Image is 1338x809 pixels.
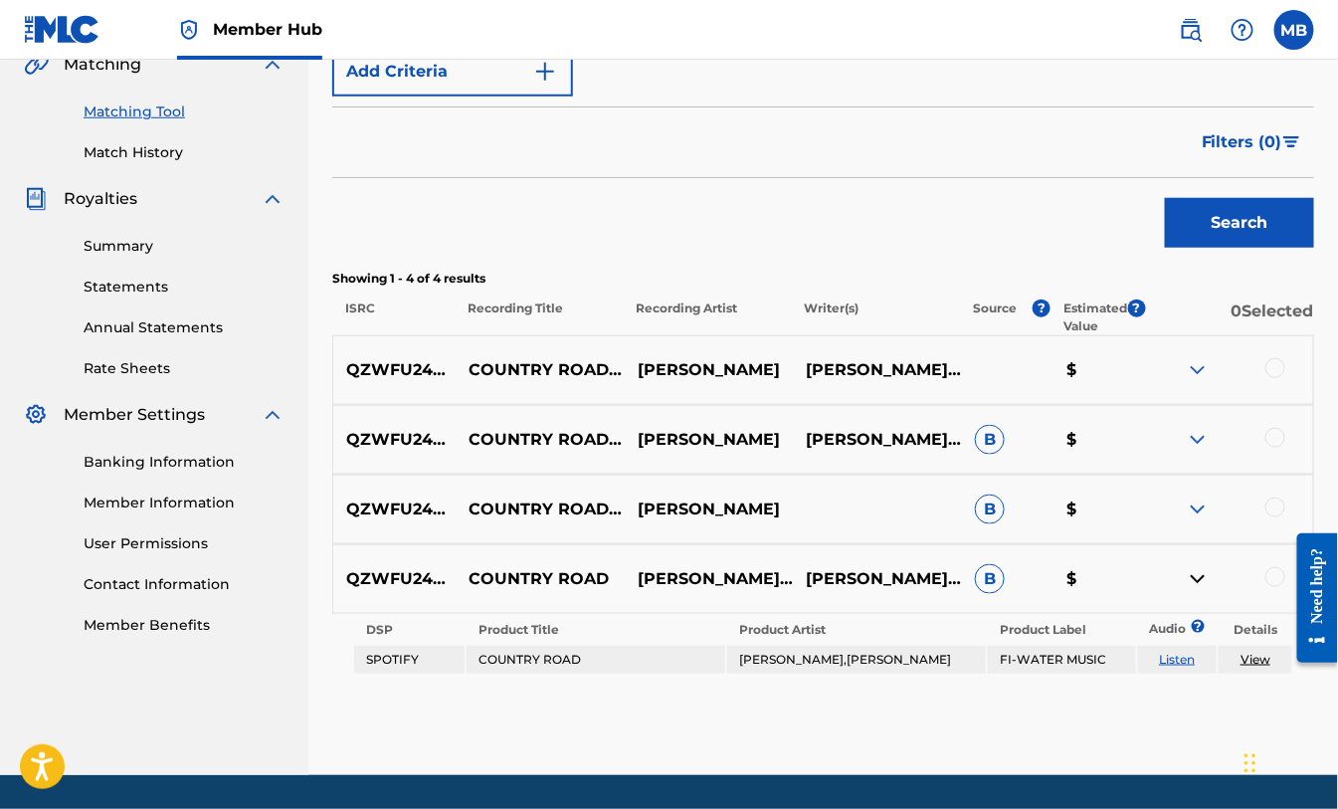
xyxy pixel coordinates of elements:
[1053,358,1145,382] p: $
[84,574,285,595] a: Contact Information
[1186,428,1210,452] img: expand
[177,18,201,42] img: Top Rightsholder
[1186,358,1210,382] img: expand
[456,498,625,521] p: COUNTRY ROAD (FEAT. [PERSON_NAME])
[1241,652,1270,667] a: View
[333,498,456,521] p: QZWFU2482371
[84,317,285,338] a: Annual Statements
[1053,567,1145,591] p: $
[84,452,285,473] a: Banking Information
[727,646,986,674] td: [PERSON_NAME],[PERSON_NAME]
[24,403,48,427] img: Member Settings
[625,358,794,382] p: [PERSON_NAME]
[261,53,285,77] img: expand
[84,277,285,298] a: Statements
[1202,130,1282,154] span: Filters ( 0 )
[1223,10,1262,50] div: Help
[456,428,625,452] p: COUNTRY ROAD (FEAT. [PERSON_NAME])
[623,300,791,335] p: Recording Artist
[1053,498,1145,521] p: $
[975,495,1005,524] span: B
[1064,300,1128,335] p: Estimated Value
[84,493,285,513] a: Member Information
[24,187,48,211] img: Royalties
[64,187,137,211] span: Royalties
[1239,713,1338,809] iframe: Chat Widget
[64,403,205,427] span: Member Settings
[1128,300,1146,317] span: ?
[1282,518,1338,679] iframe: Resource Center
[1219,616,1292,644] th: Details
[455,300,623,335] p: Recording Title
[84,615,285,636] a: Member Benefits
[24,53,49,77] img: Matching
[625,498,794,521] p: [PERSON_NAME]
[1159,652,1195,667] a: Listen
[332,47,573,97] button: Add Criteria
[84,358,285,379] a: Rate Sheets
[625,567,794,591] p: [PERSON_NAME],[PERSON_NAME]
[333,567,456,591] p: QZWFU2482371
[1179,18,1203,42] img: search
[1274,10,1314,50] div: User Menu
[791,300,959,335] p: Writer(s)
[727,616,986,644] th: Product Artist
[332,300,455,335] p: ISRC
[1198,620,1199,633] span: ?
[467,616,725,644] th: Product Title
[1244,733,1256,793] div: Drag
[1190,117,1314,167] button: Filters (0)
[333,428,456,452] p: QZWFU2482371
[1283,136,1300,148] img: filter
[1146,300,1314,335] p: 0 Selected
[533,60,557,84] img: 9d2ae6d4665cec9f34b9.svg
[354,616,466,644] th: DSP
[793,358,962,382] p: [PERSON_NAME], [PERSON_NAME], [PERSON_NAME]
[84,236,285,257] a: Summary
[1165,198,1314,248] button: Search
[975,425,1005,455] span: B
[1231,18,1254,42] img: help
[467,646,725,674] td: COUNTRY ROAD
[84,142,285,163] a: Match History
[988,616,1136,644] th: Product Label
[975,564,1005,594] span: B
[1171,10,1211,50] a: Public Search
[1033,300,1051,317] span: ?
[793,567,962,591] p: [PERSON_NAME], [PERSON_NAME], [PERSON_NAME]
[213,18,322,41] span: Member Hub
[354,646,466,674] td: SPOTIFY
[24,15,100,44] img: MLC Logo
[1186,498,1210,521] img: expand
[261,403,285,427] img: expand
[332,270,1314,288] p: Showing 1 - 4 of 4 results
[84,101,285,122] a: Matching Tool
[261,187,285,211] img: expand
[64,53,141,77] span: Matching
[84,533,285,554] a: User Permissions
[333,358,456,382] p: QZWFU2482371
[625,428,794,452] p: [PERSON_NAME]
[1053,428,1145,452] p: $
[793,428,962,452] p: [PERSON_NAME], [PERSON_NAME]
[456,358,625,382] p: COUNTRY ROAD (FEAT. [PERSON_NAME])
[1138,620,1162,638] p: Audio
[1186,567,1210,591] img: contract
[456,567,625,591] p: COUNTRY ROAD
[973,300,1017,335] p: Source
[988,646,1136,674] td: FI-WATER MUSIC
